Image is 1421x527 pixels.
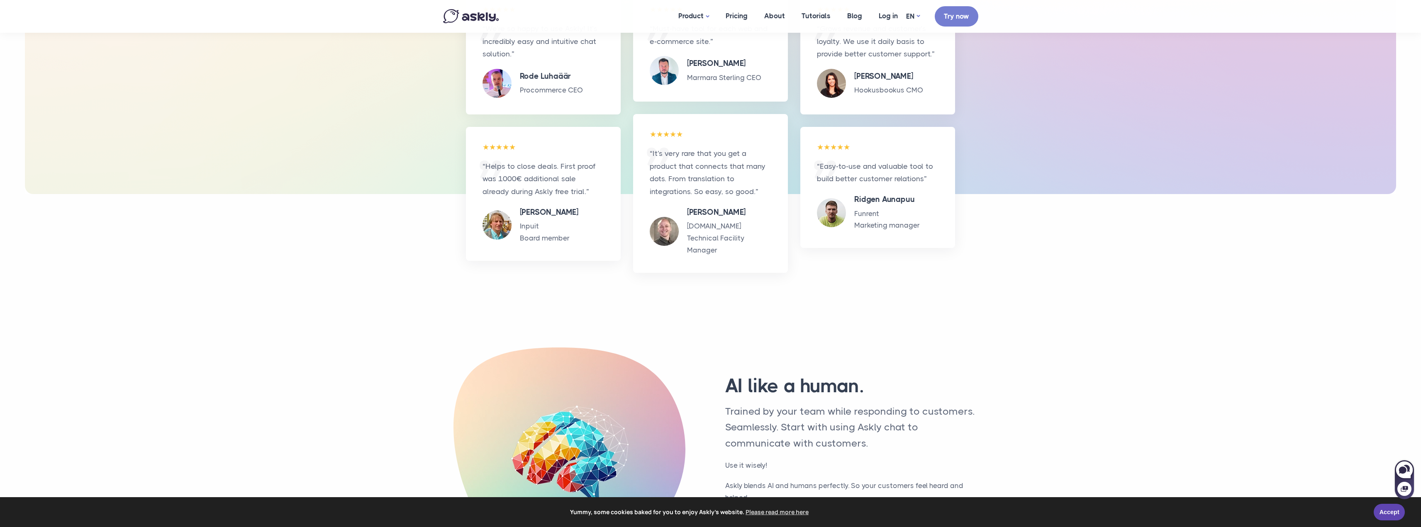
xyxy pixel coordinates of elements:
h2: AI like a human. [725,374,978,397]
a: Accept [1374,504,1405,520]
p: “Must-have tool for each web and e-commerce site.” [650,22,771,48]
p: Askly blends AI and humans perfectly. So your customers feel heard and helped. [725,480,978,504]
p: Funrent Marketing manager [854,208,920,232]
p: Inpuit Board member [520,220,578,244]
a: learn more about cookies [744,506,810,518]
h5: [PERSON_NAME] [854,70,923,83]
a: Try now [935,6,978,27]
p: “Helps to close deals. First proof was 1000€ additional sale already during Askly free trial.” [483,160,604,198]
p: Use it wisely! [725,459,978,471]
h5: [PERSON_NAME] [687,58,761,70]
p: “It's very rare that you get a product that connects that many dots. From translation to integrat... [650,147,771,198]
p: Hookusbookus CMO [854,84,923,96]
img: Askly [443,9,499,23]
p: “Easy-to-use and valuable tool to build better customer relations” [817,160,938,185]
p: Trained by your team while responding to customers. Seamlessly. Start with using Askly chat to co... [725,403,978,451]
h5: Rode Luhaäär [520,70,583,83]
p: Marmara Sterling CEO [687,72,761,84]
p: [DOMAIN_NAME] Technical Facility Manager [687,220,771,256]
h5: [PERSON_NAME] [687,206,771,219]
p: “We’re so happy to use Askly! It’s incredibly easy and intuitive chat solution.” [483,22,604,61]
h5: Ridgen Aunapuu [854,194,920,206]
a: EN [906,10,920,22]
p: Procommerce CEO [520,84,583,96]
iframe: Askly chat [1394,459,1415,500]
p: “Grows revenue and customer’s loyalty. We use it daily basis to provide better customer support.” [817,22,938,61]
h5: [PERSON_NAME] [520,206,578,219]
span: Yummy, some cookies baked for you to enjoy Askly's website. [12,506,1368,518]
